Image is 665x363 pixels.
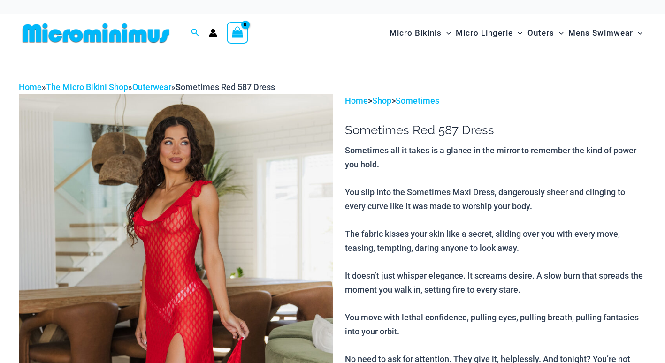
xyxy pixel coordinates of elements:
span: Menu Toggle [513,21,522,45]
span: Mens Swimwear [568,21,633,45]
a: Shop [372,96,391,106]
span: Menu Toggle [554,21,564,45]
span: Micro Bikinis [390,21,442,45]
a: Micro LingerieMenu ToggleMenu Toggle [453,19,525,47]
a: Outerwear [132,82,171,92]
img: MM SHOP LOGO FLAT [19,23,173,44]
span: Menu Toggle [442,21,451,45]
span: » » » [19,82,275,92]
a: OutersMenu ToggleMenu Toggle [525,19,566,47]
a: Search icon link [191,27,199,39]
span: Sometimes Red 587 Dress [176,82,275,92]
a: Mens SwimwearMenu ToggleMenu Toggle [566,19,645,47]
a: Micro BikinisMenu ToggleMenu Toggle [387,19,453,47]
p: > > [345,94,646,108]
nav: Site Navigation [386,17,646,49]
a: Account icon link [209,29,217,37]
a: View Shopping Cart, empty [227,22,248,44]
a: Sometimes [396,96,439,106]
span: Micro Lingerie [456,21,513,45]
span: Menu Toggle [633,21,642,45]
a: The Micro Bikini Shop [46,82,128,92]
span: Outers [527,21,554,45]
a: Home [345,96,368,106]
h1: Sometimes Red 587 Dress [345,123,646,137]
a: Home [19,82,42,92]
